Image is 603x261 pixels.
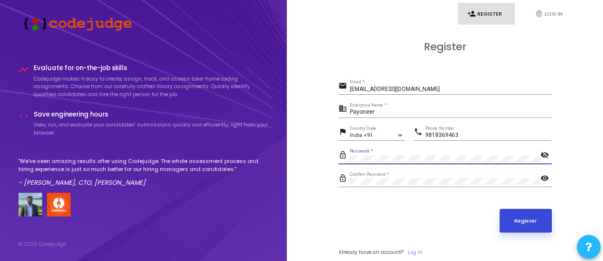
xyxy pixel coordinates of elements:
[47,193,71,216] img: company-logo
[408,248,422,256] a: Log In
[34,111,269,118] h4: Save engineering hours
[34,121,269,136] p: View, run, and evaluate your candidates’ submissions quickly and efficiently, right from your bro...
[425,132,551,139] input: Phone Number
[535,9,543,18] i: fingerprint
[34,64,269,72] h4: Evaluate for on-the-job skills
[414,127,425,138] mat-icon: phone
[18,157,269,173] p: "We've seen amazing results after using Codejudge. The whole assessment process and hiring experi...
[525,3,582,25] a: fingerprintLog In
[467,9,476,18] i: person_add
[18,64,29,75] i: timeline
[338,127,350,138] mat-icon: flag
[18,178,146,187] em: - [PERSON_NAME], CTO, [PERSON_NAME]
[350,132,373,138] span: India +91
[540,173,552,185] mat-icon: visibility
[338,173,350,185] mat-icon: lock_outline
[338,150,350,162] mat-icon: lock_outline
[458,3,515,25] a: person_addRegister
[500,209,552,233] button: Register
[350,109,552,116] input: Enterprise Name
[18,193,42,216] img: user image
[350,86,552,93] input: Email
[338,104,350,115] mat-icon: business
[338,81,350,92] mat-icon: email
[540,150,552,162] mat-icon: visibility_off
[18,111,29,121] i: code
[18,240,66,248] div: © 2025 Codejudge
[338,248,403,256] span: Already have an account?
[338,41,552,53] h3: Register
[34,75,269,99] p: Codejudge makes it easy to create, assign, track, and assess take-home coding assignments. Choose...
